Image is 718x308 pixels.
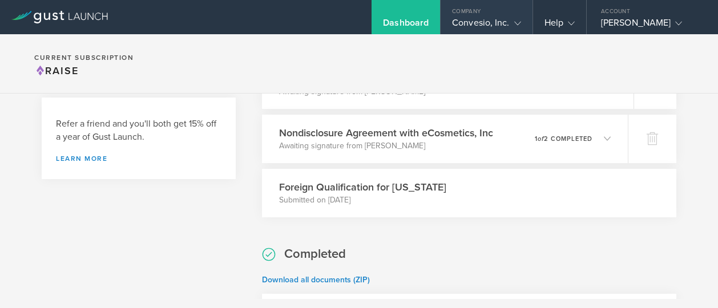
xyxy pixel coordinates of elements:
[284,246,346,262] h2: Completed
[661,253,718,308] iframe: Chat Widget
[34,64,79,77] span: Raise
[452,17,521,34] div: Convesio, Inc.
[383,17,429,34] div: Dashboard
[544,17,575,34] div: Help
[535,136,592,142] p: 1 2 completed
[56,155,221,162] a: Learn more
[279,125,493,140] h3: Nondisclosure Agreement with eCosmetics, Inc
[279,194,446,206] p: Submitted on [DATE]
[262,275,370,285] a: Download all documents (ZIP)
[279,180,446,194] h3: Foreign Qualification for [US_STATE]
[56,117,221,144] h3: Refer a friend and you'll both get 15% off a year of Gust Launch.
[34,54,134,61] h2: Current Subscription
[279,140,493,152] p: Awaiting signature from [PERSON_NAME]
[538,135,544,143] em: of
[601,17,698,34] div: [PERSON_NAME]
